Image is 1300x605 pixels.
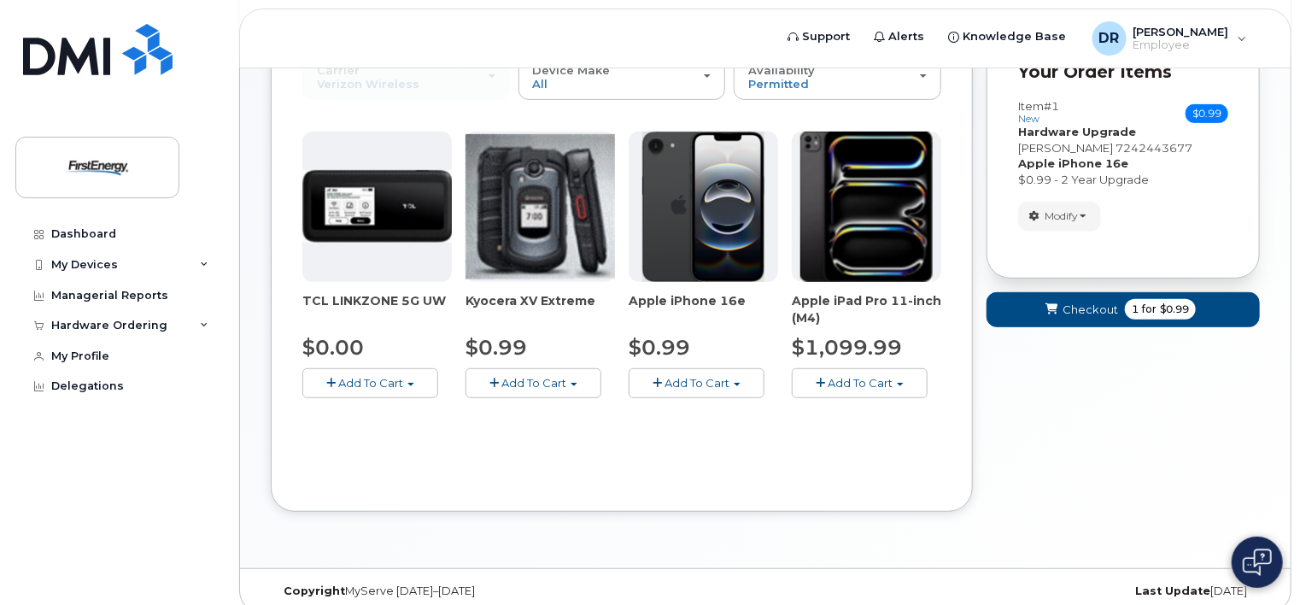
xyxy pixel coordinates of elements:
[1018,141,1113,155] span: [PERSON_NAME]
[792,368,928,398] button: Add To Cart
[1099,28,1120,49] span: DR
[889,28,925,45] span: Alerts
[1018,172,1228,188] div: $0.99 - 2 Year Upgrade
[302,368,438,398] button: Add To Cart
[284,584,345,597] strong: Copyright
[466,134,615,279] img: xvextreme.gif
[987,292,1260,327] button: Checkout 1 for $0.99
[1135,584,1210,597] strong: Last Update
[533,77,548,91] span: All
[734,55,941,99] button: Availability Permitted
[466,368,601,398] button: Add To Cart
[1080,21,1259,56] div: Detore, Rennie C
[800,132,933,282] img: ipad_pro_11_m4.png
[1018,125,1136,138] strong: Hardware Upgrade
[828,376,893,390] span: Add To Cart
[642,132,765,282] img: iphone16e.png
[665,376,729,390] span: Add To Cart
[1063,302,1118,318] span: Checkout
[1116,141,1192,155] span: 7242443677
[1133,25,1229,38] span: [PERSON_NAME]
[629,335,690,360] span: $0.99
[1186,104,1228,123] span: $0.99
[1133,38,1229,52] span: Employee
[302,170,452,243] img: linkzone5g.png
[863,20,937,54] a: Alerts
[302,292,452,326] div: TCL LINKZONE 5G UW
[1045,209,1078,224] span: Modify
[792,335,902,360] span: $1,099.99
[1132,302,1139,317] span: 1
[1139,302,1160,317] span: for
[466,292,615,326] div: Kyocera XV Extreme
[466,335,527,360] span: $0.99
[1243,549,1272,576] img: Open chat
[1044,99,1059,113] span: #1
[1018,100,1059,125] h3: Item
[776,20,863,54] a: Support
[803,28,851,45] span: Support
[518,55,726,99] button: Device Make All
[930,584,1260,598] div: [DATE]
[748,77,809,91] span: Permitted
[302,335,364,360] span: $0.00
[271,584,600,598] div: MyServe [DATE]–[DATE]
[1018,60,1228,85] p: Your Order Items
[338,376,403,390] span: Add To Cart
[792,292,941,326] div: Apple iPad Pro 11-inch (M4)
[1018,202,1101,232] button: Modify
[1018,156,1128,170] strong: Apple iPhone 16e
[501,376,566,390] span: Add To Cart
[533,63,611,77] span: Device Make
[629,292,778,326] div: Apple iPhone 16e
[937,20,1079,54] a: Knowledge Base
[1018,113,1039,125] small: new
[748,63,815,77] span: Availability
[629,368,764,398] button: Add To Cart
[963,28,1067,45] span: Knowledge Base
[1160,302,1189,317] span: $0.99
